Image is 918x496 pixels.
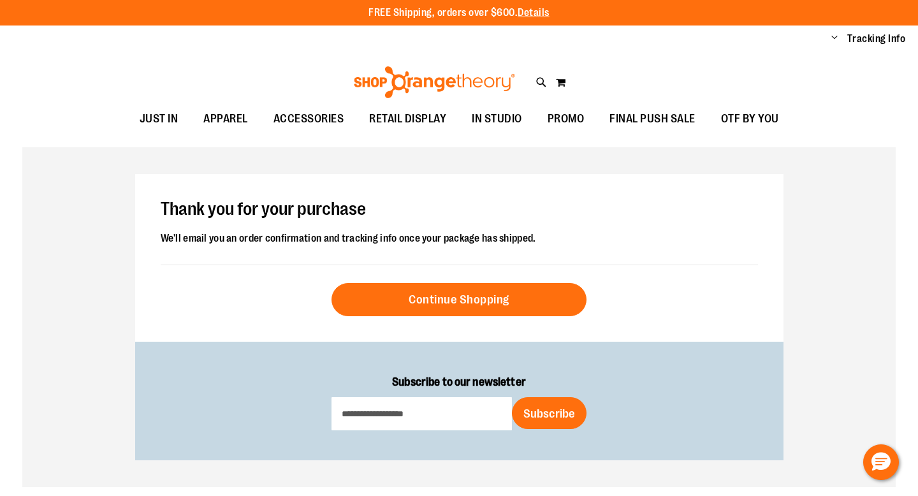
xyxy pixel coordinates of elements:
a: APPAREL [191,105,261,134]
span: PROMO [548,105,585,133]
button: Hello, have a question? Let’s chat. [863,444,899,480]
span: JUST IN [140,105,178,133]
span: APPAREL [203,105,248,133]
img: Shop Orangetheory [352,66,517,98]
button: Subscribe [512,397,586,429]
span: OTF BY YOU [721,105,779,133]
a: PROMO [535,105,597,134]
a: Details [518,7,550,18]
span: ACCESSORIES [273,105,344,133]
span: Subscribe [523,407,575,421]
span: FINAL PUSH SALE [609,105,696,133]
h1: Thank you for your purchase [161,200,758,220]
a: ACCESSORIES [261,105,357,134]
a: FINAL PUSH SALE [597,105,708,134]
a: Continue Shopping [331,283,586,316]
span: RETAIL DISPLAY [369,105,446,133]
span: IN STUDIO [472,105,522,133]
a: OTF BY YOU [708,105,792,134]
a: JUST IN [127,105,191,134]
p: FREE Shipping, orders over $600. [368,6,550,20]
a: Tracking Info [847,32,906,46]
a: IN STUDIO [459,105,535,134]
label: Subscribe to our newsletter [331,373,586,397]
button: Account menu [831,33,838,45]
a: RETAIL DISPLAY [356,105,459,134]
span: Continue Shopping [409,293,509,307]
div: We'll email you an order confirmation and tracking info once your package has shipped. [161,230,758,247]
